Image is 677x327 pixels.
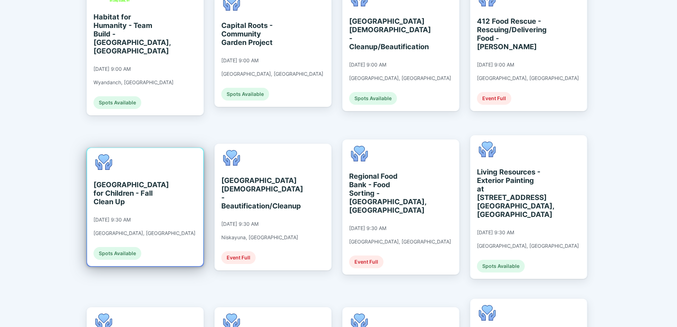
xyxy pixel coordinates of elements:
div: [GEOGRAPHIC_DATA], [GEOGRAPHIC_DATA] [221,71,323,77]
div: Spots Available [93,247,141,260]
div: Habitat for Humanity - Team Build - [GEOGRAPHIC_DATA], [GEOGRAPHIC_DATA] [93,13,158,55]
div: [DATE] 9:30 AM [221,221,258,227]
div: Event Full [349,256,383,268]
div: Wyandanch, [GEOGRAPHIC_DATA] [93,79,173,86]
div: Event Full [477,92,511,105]
div: [GEOGRAPHIC_DATA], [GEOGRAPHIC_DATA] [349,75,451,81]
div: Spots Available [221,88,269,101]
div: [DATE] 9:00 AM [221,57,258,64]
div: Spots Available [93,96,141,109]
div: Spots Available [349,92,397,105]
div: Event Full [221,251,256,264]
div: [DATE] 9:30 AM [93,217,131,223]
div: [DATE] 9:30 AM [477,229,514,236]
div: [DATE] 9:00 AM [477,62,514,68]
div: Regional Food Bank - Food Sorting - [GEOGRAPHIC_DATA], [GEOGRAPHIC_DATA] [349,172,414,214]
div: [DATE] 9:00 AM [93,66,131,72]
div: Spots Available [477,260,525,272]
div: 412 Food Rescue - Rescuing/Delivering Food - [PERSON_NAME] [477,17,542,51]
div: [DATE] 9:30 AM [349,225,386,231]
div: [GEOGRAPHIC_DATA], [GEOGRAPHIC_DATA] [477,75,579,81]
div: [GEOGRAPHIC_DATA], [GEOGRAPHIC_DATA] [349,239,451,245]
div: [DATE] 9:00 AM [349,62,386,68]
div: Living Resources - Exterior Painting at [STREET_ADDRESS] [GEOGRAPHIC_DATA], [GEOGRAPHIC_DATA] [477,168,542,219]
div: [GEOGRAPHIC_DATA][DEMOGRAPHIC_DATA] - Beautification/Cleanup [221,176,286,210]
div: [GEOGRAPHIC_DATA][DEMOGRAPHIC_DATA] - Cleanup/Beautification [349,17,414,51]
div: [GEOGRAPHIC_DATA], [GEOGRAPHIC_DATA] [93,230,195,236]
div: Niskayuna, [GEOGRAPHIC_DATA] [221,234,298,241]
div: [GEOGRAPHIC_DATA] for Children - Fall Clean Up [93,180,158,206]
div: Capital Roots - Community Garden Project [221,21,286,47]
div: [GEOGRAPHIC_DATA], [GEOGRAPHIC_DATA] [477,243,579,249]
